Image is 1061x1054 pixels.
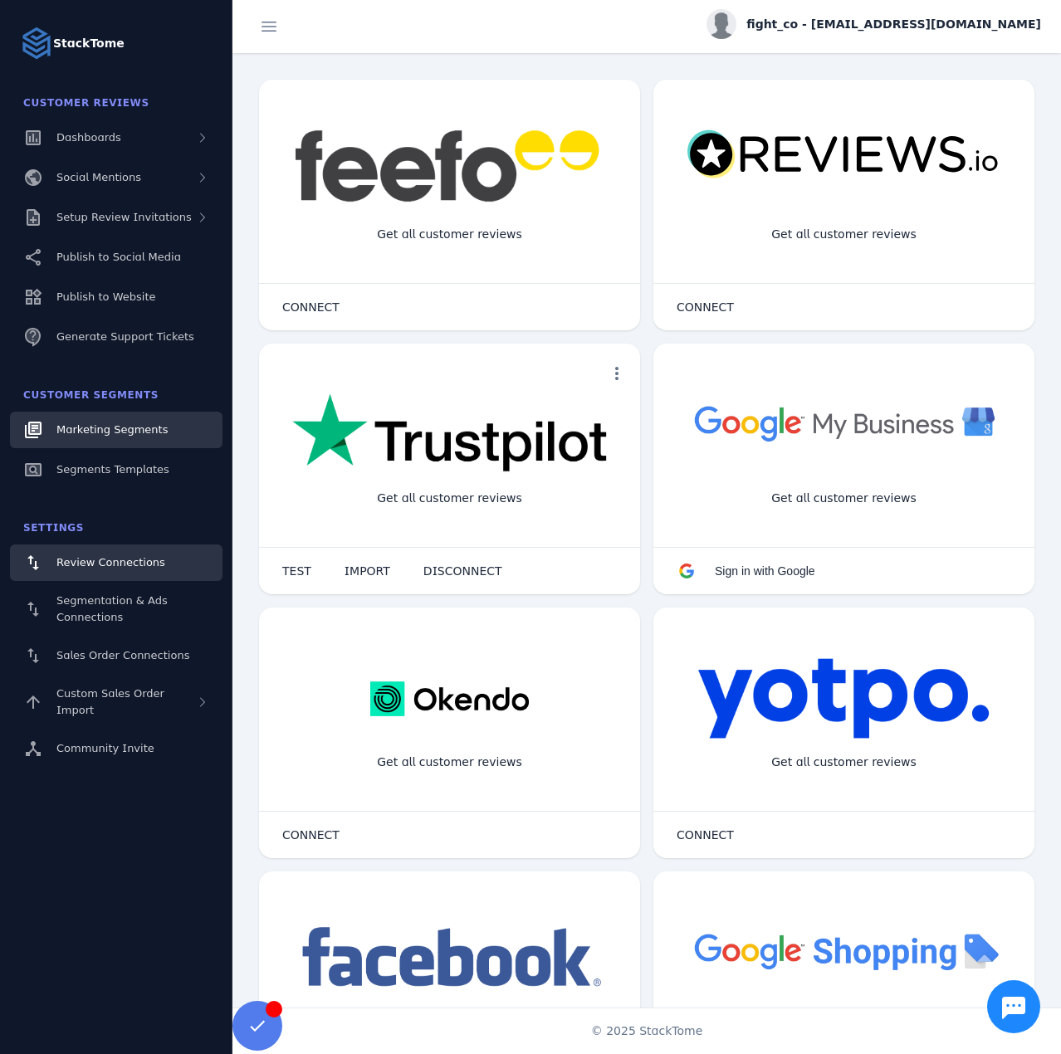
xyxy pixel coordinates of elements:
a: Community Invite [10,730,222,767]
img: Logo image [20,27,53,60]
button: fight_co - [EMAIL_ADDRESS][DOMAIN_NAME] [707,9,1041,39]
button: CONNECT [266,818,356,851]
span: Segmentation & Ads Connections [56,594,168,623]
span: fight_co - [EMAIL_ADDRESS][DOMAIN_NAME] [746,16,1041,33]
span: Social Mentions [56,171,141,183]
a: Publish to Website [10,279,222,315]
a: Sales Order Connections [10,637,222,674]
span: Marketing Segments [56,423,168,436]
img: profile.jpg [707,9,736,39]
img: googleshopping.png [687,921,1001,980]
span: Settings [23,522,84,534]
img: okendo.webp [370,657,529,740]
img: googlebusiness.png [687,393,1001,452]
strong: StackTome [53,35,125,52]
a: Publish to Social Media [10,239,222,276]
button: more [600,357,633,390]
span: IMPORT [345,565,390,577]
span: CONNECT [677,301,734,313]
span: Customer Segments [23,389,159,401]
div: Get all customer reviews [758,740,930,784]
button: IMPORT [328,554,407,588]
span: CONNECT [282,301,340,313]
div: Get all customer reviews [758,476,930,520]
div: Get all customer reviews [364,476,535,520]
span: DISCONNECT [423,565,502,577]
button: CONNECT [660,818,751,851]
span: CONNECT [282,829,340,841]
span: © 2025 StackTome [591,1022,703,1040]
span: Setup Review Invitations [56,211,192,223]
img: trustpilot.png [292,393,607,475]
span: Generate Support Tickets [56,330,194,343]
span: CONNECT [677,829,734,841]
a: Marketing Segments [10,412,222,448]
span: Sales Order Connections [56,649,189,661]
span: Publish to Website [56,290,155,303]
a: Generate Support Tickets [10,319,222,355]
button: DISCONNECT [407,554,519,588]
button: CONNECT [266,290,356,324]
div: Get all customer reviews [758,212,930,256]
button: TEST [266,554,328,588]
div: Get all customer reviews [364,740,535,784]
span: Sign in with Google [715,564,815,578]
span: Custom Sales Order Import [56,687,164,716]
a: Review Connections [10,544,222,581]
img: feefo.png [292,129,607,203]
span: Publish to Social Media [56,251,181,263]
div: Import Products from Google [746,1004,941,1048]
button: CONNECT [660,290,751,324]
span: Segments Templates [56,463,169,476]
span: Review Connections [56,556,165,568]
a: Segmentation & Ads Connections [10,584,222,634]
div: Get all customer reviews [364,212,535,256]
img: reviewsio.svg [687,129,1001,180]
span: TEST [282,565,311,577]
img: yotpo.png [697,657,990,740]
span: Community Invite [56,742,154,754]
span: Dashboards [56,131,121,144]
span: Customer Reviews [23,97,149,109]
button: Sign in with Google [660,554,832,588]
img: facebook.png [292,921,607,995]
a: Segments Templates [10,451,222,488]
